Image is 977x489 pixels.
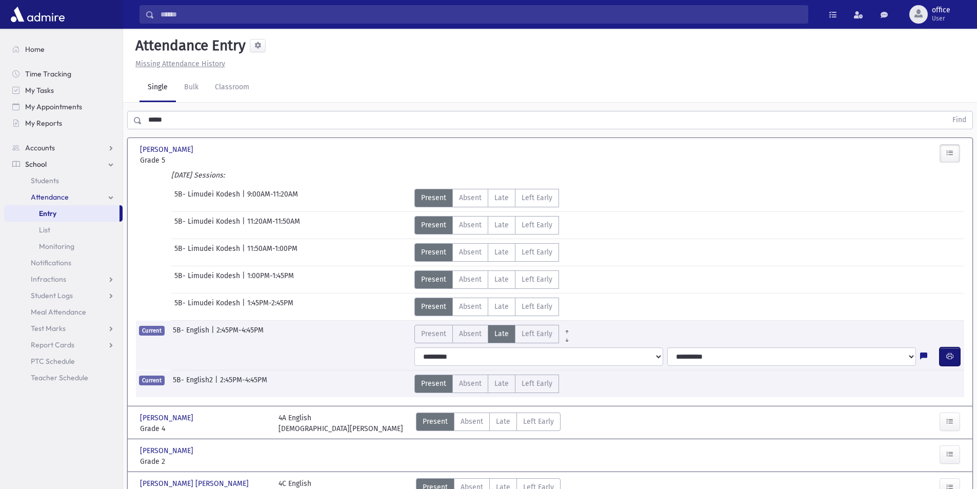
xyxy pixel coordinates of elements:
[459,328,482,339] span: Absent
[140,413,195,423] span: [PERSON_NAME]
[31,291,73,300] span: Student Logs
[135,60,225,68] u: Missing Attendance History
[242,270,247,289] span: |
[25,86,54,95] span: My Tasks
[174,298,242,316] span: 5B- Limudei Kodesh
[421,301,446,312] span: Present
[461,416,483,427] span: Absent
[31,340,74,349] span: Report Cards
[522,192,552,203] span: Left Early
[414,325,575,343] div: AttTypes
[207,73,257,102] a: Classroom
[522,247,552,258] span: Left Early
[4,205,119,222] a: Entry
[242,189,247,207] span: |
[31,176,59,185] span: Students
[242,298,247,316] span: |
[25,119,62,128] span: My Reports
[140,445,195,456] span: [PERSON_NAME]
[174,270,242,289] span: 5B- Limudei Kodesh
[416,413,561,434] div: AttTypes
[4,115,123,131] a: My Reports
[39,209,56,218] span: Entry
[421,378,446,389] span: Present
[414,270,559,289] div: AttTypes
[131,37,246,54] h5: Attendance Entry
[4,222,123,238] a: List
[4,337,123,353] a: Report Cards
[4,238,123,255] a: Monitoring
[522,378,552,389] span: Left Early
[494,220,509,230] span: Late
[247,298,293,316] span: 1:45PM-2:45PM
[4,82,123,99] a: My Tasks
[421,274,446,285] span: Present
[140,155,268,166] span: Grade 5
[247,270,294,289] span: 1:00PM-1:45PM
[176,73,207,102] a: Bulk
[31,192,69,202] span: Attendance
[31,307,86,317] span: Meal Attendance
[216,325,264,343] span: 2:45PM-4:45PM
[131,60,225,68] a: Missing Attendance History
[4,369,123,386] a: Teacher Schedule
[242,216,247,234] span: |
[494,378,509,389] span: Late
[25,69,71,79] span: Time Tracking
[139,73,176,102] a: Single
[4,41,123,57] a: Home
[932,14,950,23] span: User
[31,373,88,382] span: Teacher Schedule
[4,255,123,271] a: Notifications
[31,357,75,366] span: PTC Schedule
[31,258,71,267] span: Notifications
[4,172,123,189] a: Students
[459,301,482,312] span: Absent
[496,416,510,427] span: Late
[139,326,165,336] span: Current
[215,375,220,393] span: |
[4,189,123,205] a: Attendance
[421,220,446,230] span: Present
[211,325,216,343] span: |
[242,243,247,262] span: |
[140,144,195,155] span: [PERSON_NAME]
[459,247,482,258] span: Absent
[247,216,300,234] span: 11:20AM-11:50AM
[4,320,123,337] a: Test Marks
[140,456,268,467] span: Grade 2
[946,111,972,129] button: Find
[139,376,165,385] span: Current
[31,275,66,284] span: Infractions
[247,189,298,207] span: 9:00AM-11:20AM
[523,416,554,427] span: Left Early
[459,220,482,230] span: Absent
[494,328,509,339] span: Late
[494,301,509,312] span: Late
[25,160,47,169] span: School
[522,328,552,339] span: Left Early
[173,375,215,393] span: 5B- English2
[932,6,950,14] span: office
[140,478,251,489] span: [PERSON_NAME] [PERSON_NAME]
[140,423,268,434] span: Grade 4
[4,271,123,287] a: Infractions
[414,298,559,316] div: AttTypes
[4,304,123,320] a: Meal Attendance
[414,189,559,207] div: AttTypes
[171,171,225,180] i: [DATE] Sessions:
[174,216,242,234] span: 5B- Limudei Kodesh
[25,45,45,54] span: Home
[494,247,509,258] span: Late
[247,243,297,262] span: 11:50AM-1:00PM
[4,287,123,304] a: Student Logs
[494,274,509,285] span: Late
[494,192,509,203] span: Late
[421,192,446,203] span: Present
[25,143,55,152] span: Accounts
[4,140,123,156] a: Accounts
[4,156,123,172] a: School
[459,274,482,285] span: Absent
[423,416,448,427] span: Present
[414,243,559,262] div: AttTypes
